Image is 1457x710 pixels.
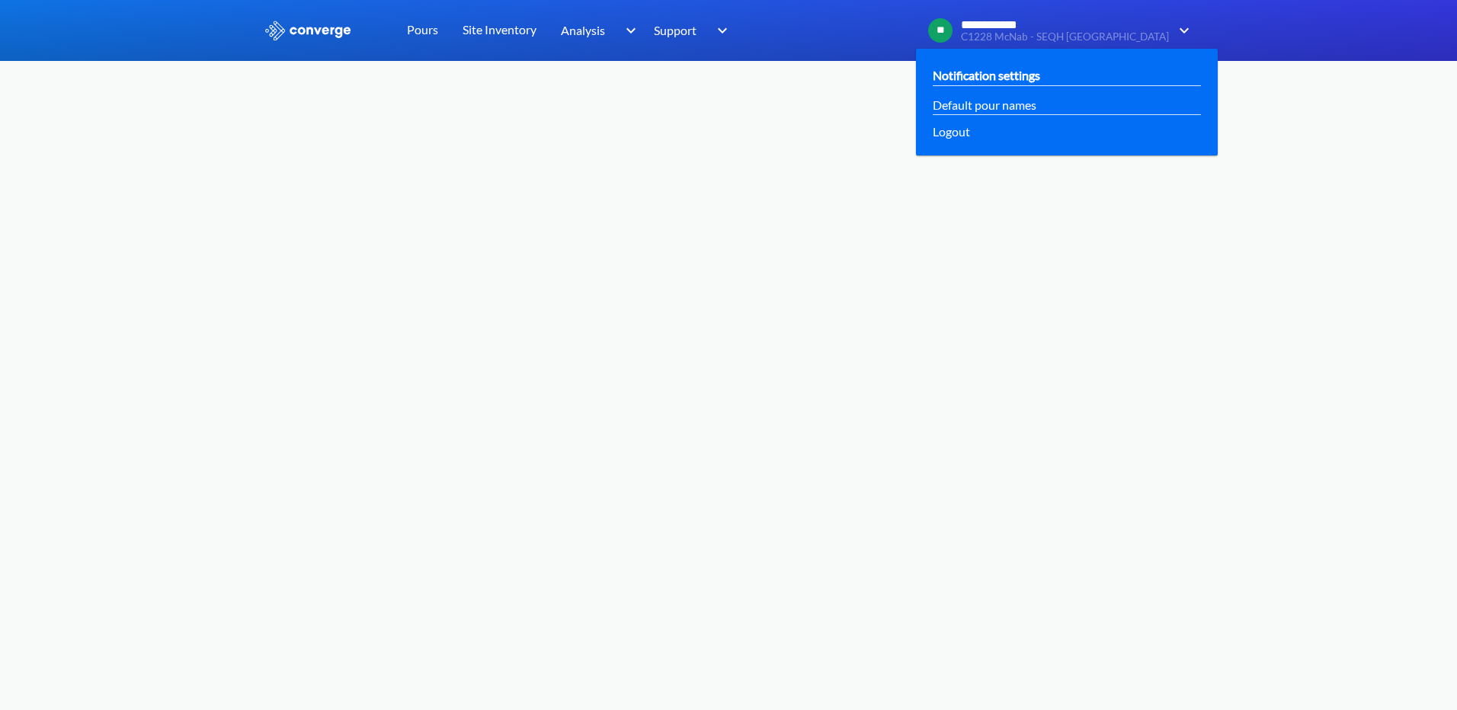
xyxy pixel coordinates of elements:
img: downArrow.svg [616,21,640,40]
img: downArrow.svg [707,21,732,40]
img: downArrow.svg [1169,21,1193,40]
a: Default pour names [933,95,1036,114]
a: Notification settings [933,66,1040,85]
span: Analysis [561,21,605,40]
span: Logout [933,122,970,141]
img: logo_ewhite.svg [264,21,352,40]
span: Support [654,21,696,40]
span: C1228 McNab - SEQH [GEOGRAPHIC_DATA] [961,31,1169,43]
